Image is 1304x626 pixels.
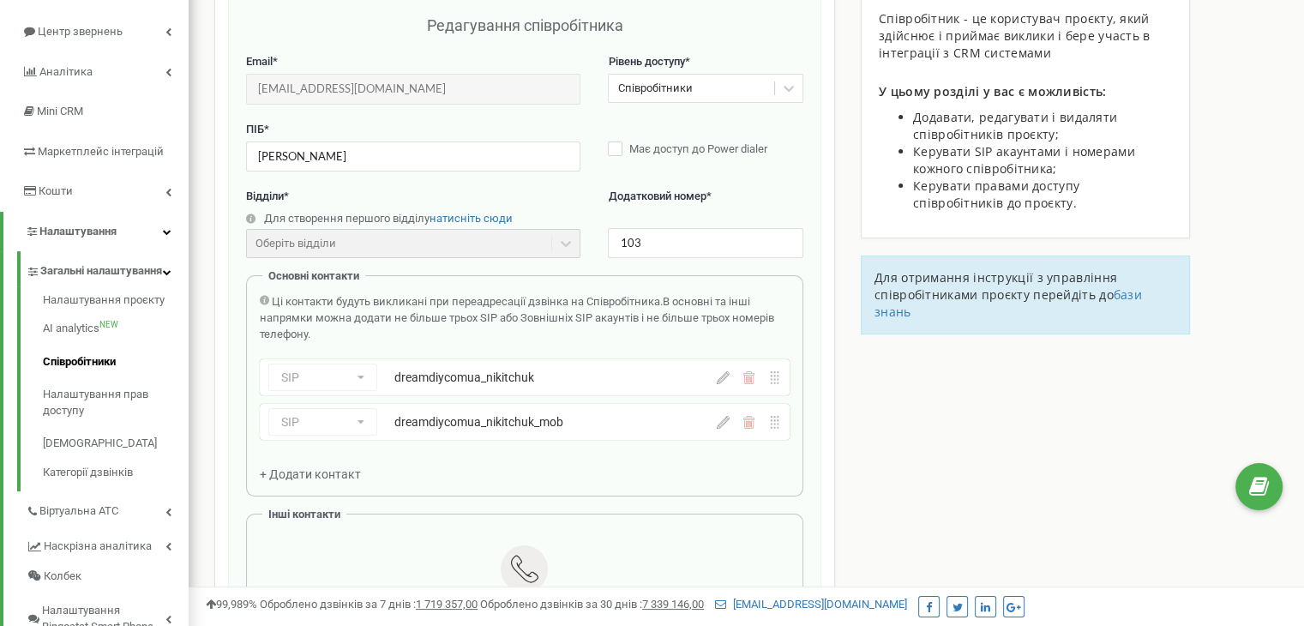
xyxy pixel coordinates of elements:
[260,295,774,340] span: В основні та інші напрямки можна додати не більше трьох SIP або Зовнішніх SIP акаунтів і не більш...
[43,346,189,379] a: Співробітники
[879,10,1151,61] span: Співробітник - це користувач проєкту, який здійснює і приймає виклики і бере участь в інтеграції ...
[43,312,189,346] a: AI analyticsNEW
[3,212,189,252] a: Налаштування
[260,598,478,611] span: Оброблено дзвінків за 7 днів :
[37,105,83,117] span: Mini CRM
[43,427,189,460] a: [DEMOGRAPHIC_DATA]
[430,212,513,225] a: натисніть сюди
[26,527,189,562] a: Наскрізна аналітика
[394,413,656,430] div: dreamdiycomua_nikitchuk_mob
[268,269,359,282] span: Основні контакти
[260,359,790,395] div: SIPdreamdiycomua_nikitchuk
[39,65,93,78] span: Аналiтика
[246,55,273,68] span: Email
[260,467,361,481] span: + Додати контакт
[39,225,117,238] span: Налаштування
[879,83,1107,99] span: У цьому розділі у вас є можливість:
[715,598,907,611] a: [EMAIL_ADDRESS][DOMAIN_NAME]
[913,109,1117,142] span: Додавати, редагувати і видаляти співробітників проєкту;
[44,569,81,585] span: Колбек
[26,491,189,527] a: Віртуальна АТС
[416,598,478,611] u: 1 719 357,00
[913,178,1079,211] span: Керувати правами доступу співробітників до проєкту.
[272,295,663,308] span: Ці контакти будуть викликані при переадресації дзвінка на Співробітника.
[608,190,706,202] span: Додатковий номер
[246,74,580,104] input: Введіть Email
[268,508,340,521] span: Інші контакти
[44,539,152,555] span: Наскрізна аналітика
[608,55,684,68] span: Рівень доступу
[26,251,189,286] a: Загальні налаштування
[608,228,802,258] input: Вкажіть додатковий номер
[264,212,430,225] span: Для створення першого відділу
[43,378,189,427] a: Налаштування прав доступу
[874,286,1142,320] a: бази знань
[394,369,656,386] div: dreamdiycomua_nikitchuk
[913,143,1135,177] span: Керувати SIP акаунтами і номерами кожного співробітника;
[43,292,189,313] a: Налаштування проєкту
[38,145,164,158] span: Маркетплейс інтеграцій
[246,141,580,172] input: Введіть ПІБ
[39,503,118,520] span: Віртуальна АТС
[43,460,189,481] a: Категорії дзвінків
[26,562,189,592] a: Колбек
[38,25,123,38] span: Центр звернень
[246,190,284,202] span: Відділи
[617,81,692,97] div: Співробітники
[206,598,257,611] span: 99,989%
[642,598,704,611] u: 7 339 146,00
[260,404,790,440] div: SIPdreamdiycomua_nikitchuk_mob
[629,142,767,155] span: Має доступ до Power dialer
[874,269,1117,303] span: Для отримання інструкції з управління співробітниками проєкту перейдіть до
[40,263,162,280] span: Загальні налаштування
[246,123,264,135] span: ПІБ
[480,598,704,611] span: Оброблено дзвінків за 30 днів :
[39,184,73,197] span: Кошти
[426,16,622,34] span: Редагування співробітника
